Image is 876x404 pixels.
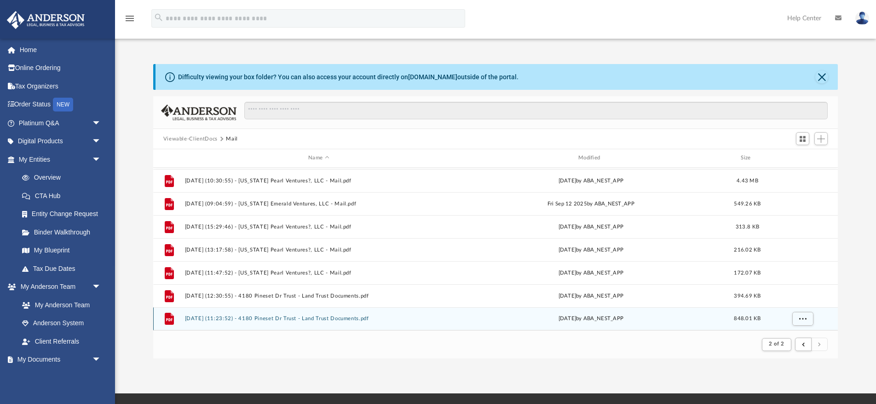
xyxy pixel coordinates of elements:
i: search [154,12,164,23]
a: menu [124,18,135,24]
button: More options [792,312,813,326]
div: id [770,154,834,162]
div: [DATE] by ABA_NEST_APP [457,269,725,277]
div: Name [184,154,452,162]
button: Viewable-ClientDocs [163,135,218,143]
span: 4.43 MB [737,178,758,183]
span: 549.26 KB [734,201,761,206]
a: Binder Walkthrough [13,223,115,241]
a: Box [13,369,106,387]
button: [DATE] (11:23:52) - 4180 Pineset Dr Trust - Land Trust Documents.pdf [184,316,453,322]
span: 172.07 KB [734,270,761,275]
button: [DATE] (15:29:46) - [US_STATE] Pearl Ventures?, LLC - Mail.pdf [184,224,453,230]
img: Anderson Advisors Platinum Portal [4,11,87,29]
a: Platinum Q&Aarrow_drop_down [6,114,115,132]
span: 216.02 KB [734,247,761,252]
a: Online Ordering [6,59,115,77]
a: Client Referrals [13,332,110,351]
a: Order StatusNEW [6,95,115,114]
div: [DATE] by ABA_NEST_APP [457,246,725,254]
span: 394.69 KB [734,293,761,298]
button: Switch to Grid View [796,132,810,145]
a: Tax Due Dates [13,259,115,278]
a: Entity Change Request [13,205,115,223]
button: 2 of 2 [762,338,791,351]
div: grid [153,168,838,330]
a: CTA Hub [13,187,115,205]
div: Modified [456,154,725,162]
button: [DATE] (13:17:58) - [US_STATE] Pearl Ventures?, LLC - Mail.pdf [184,247,453,253]
a: Digital Productsarrow_drop_down [6,132,115,151]
div: [DATE] by ABA_NEST_APP [457,176,725,185]
div: [DATE] by ABA_NEST_APP [457,292,725,300]
a: My Blueprint [13,241,110,260]
button: [DATE] (10:30:55) - [US_STATE] Pearl Ventures?, LLC - Mail.pdf [184,178,453,184]
a: Anderson System [13,314,110,333]
button: [DATE] (09:04:59) - [US_STATE] Emerald Ventures, LLC - Mail.pdf [184,201,453,207]
a: My Entitiesarrow_drop_down [6,150,115,169]
button: [DATE] (12:30:55) - 4180 Pineset Dr Trust - Land Trust Documents.pdf [184,293,453,299]
span: 313.8 KB [736,224,759,229]
button: Add [814,132,828,145]
span: arrow_drop_down [92,278,110,297]
button: [DATE] (11:47:52) - [US_STATE] Pearl Ventures?, LLC - Mail.pdf [184,270,453,276]
div: [DATE] by ABA_NEST_APP [457,222,725,231]
div: id [157,154,180,162]
div: Difficulty viewing your box folder? You can also access your account directly on outside of the p... [178,72,519,82]
button: Mail [226,135,238,143]
span: arrow_drop_down [92,132,110,151]
a: Overview [13,169,115,187]
span: arrow_drop_down [92,114,110,133]
img: User Pic [855,12,869,25]
a: My Anderson Teamarrow_drop_down [6,278,110,296]
input: Search files and folders [244,102,828,119]
span: [DATE] [558,316,576,321]
button: Close [815,70,828,83]
a: Home [6,41,115,59]
i: menu [124,13,135,24]
a: My Anderson Team [13,296,106,314]
div: by ABA_NEST_APP [457,315,725,323]
div: Size [729,154,766,162]
a: My Documentsarrow_drop_down [6,351,110,369]
div: Fri Sep 12 2025 by ABA_NEST_APP [457,199,725,208]
div: NEW [53,98,73,111]
a: [DOMAIN_NAME] [408,73,457,81]
span: 2 of 2 [769,341,784,346]
span: 848.01 KB [734,316,761,321]
span: arrow_drop_down [92,351,110,369]
a: Tax Organizers [6,77,115,95]
span: arrow_drop_down [92,150,110,169]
